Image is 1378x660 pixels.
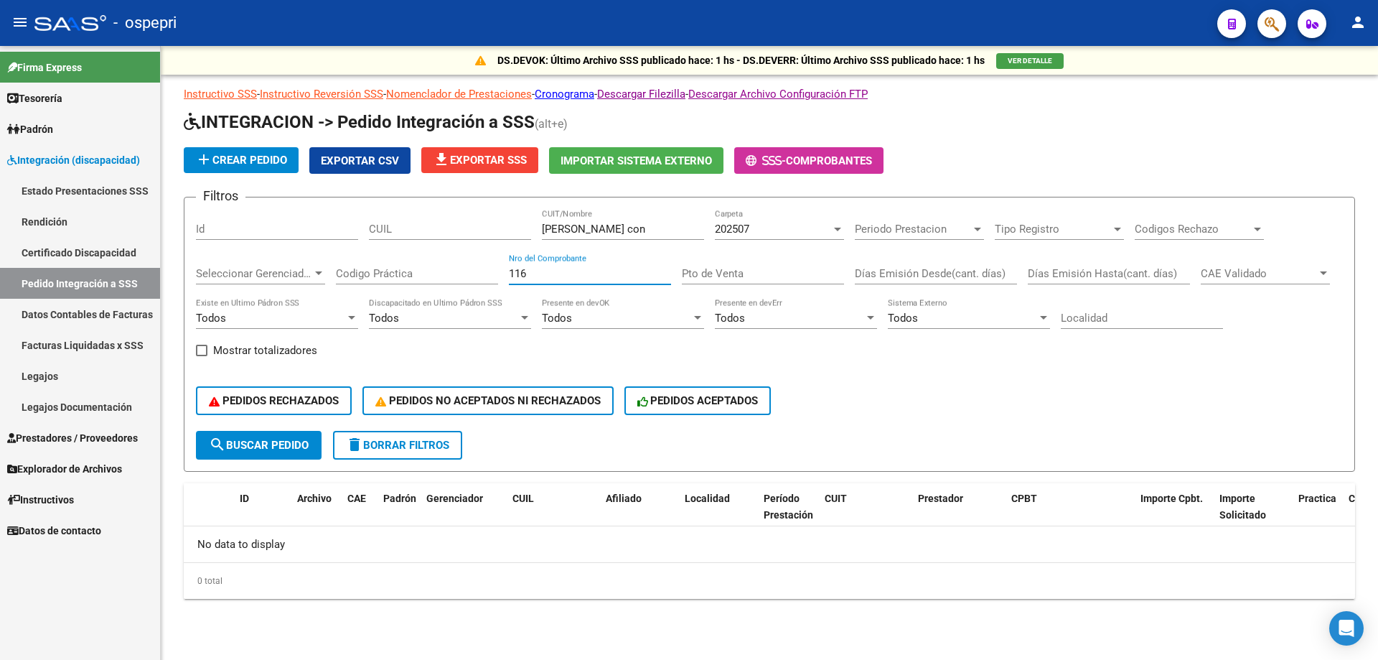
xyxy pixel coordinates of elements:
datatable-header-cell: Padrón [378,483,421,547]
datatable-header-cell: CPBT [1006,483,1135,547]
span: Afiliado [606,493,642,504]
datatable-header-cell: Afiliado [600,483,679,547]
datatable-header-cell: ID [234,483,291,547]
button: PEDIDOS NO ACEPTADOS NI RECHAZADOS [362,386,614,415]
div: Open Intercom Messenger [1329,611,1364,646]
span: Importar Sistema Externo [561,154,712,167]
datatable-header-cell: Importe Solicitado [1214,483,1293,547]
span: - ospepri [113,7,177,39]
div: 0 total [184,563,1355,599]
span: Localidad [685,493,730,504]
span: Período Prestación [764,493,813,521]
datatable-header-cell: CAE [342,483,378,547]
span: 202507 [715,223,749,236]
span: VER DETALLE [1008,57,1052,65]
span: Gerenciador [426,493,483,504]
button: VER DETALLE [996,53,1064,69]
span: Instructivos [7,492,74,508]
span: Codigos Rechazo [1135,223,1251,236]
span: Periodo Prestacion [855,223,971,236]
button: Buscar Pedido [196,431,322,460]
a: Instructivo Reversión SSS [260,88,383,101]
span: Buscar Pedido [209,439,309,452]
button: -Comprobantes [734,147,883,174]
span: Todos [888,312,918,325]
datatable-header-cell: Importe Cpbt. [1135,483,1214,547]
p: - - - - - [184,86,1355,102]
mat-icon: delete [346,436,363,453]
span: CUIT [825,493,847,504]
span: Crear Pedido [195,154,287,167]
span: Seleccionar Gerenciador [196,267,312,280]
span: CPBT [1011,493,1037,504]
span: (alt+e) [535,117,568,131]
button: PEDIDOS ACEPTADOS [624,386,772,415]
span: Archivo [297,493,332,504]
span: Prestadores / Proveedores [7,430,138,446]
span: Importe Cpbt. [1140,493,1203,504]
span: Exportar SSS [433,154,527,167]
span: Mostrar totalizadores [213,342,317,359]
datatable-header-cell: Período Prestación [758,483,819,547]
span: ID [240,493,249,504]
datatable-header-cell: Localidad [679,483,758,547]
mat-icon: person [1349,14,1367,31]
span: Padrón [7,121,53,137]
button: Exportar CSV [309,147,411,174]
button: Crear Pedido [184,147,299,173]
span: Importe Solicitado [1219,493,1266,521]
button: PEDIDOS RECHAZADOS [196,386,352,415]
span: Practica [1298,493,1336,504]
a: Nomenclador de Prestaciones [386,88,532,101]
span: Tesorería [7,90,62,106]
span: CUIL [512,493,534,504]
span: PEDIDOS NO ACEPTADOS NI RECHAZADOS [375,394,601,407]
span: Todos [542,312,572,325]
datatable-header-cell: Archivo [291,483,342,547]
span: Tipo Registro [995,223,1111,236]
a: Instructivo SSS [184,88,257,101]
button: Exportar SSS [421,147,538,173]
span: Explorador de Archivos [7,461,122,477]
p: DS.DEVOK: Último Archivo SSS publicado hace: 1 hs - DS.DEVERR: Último Archivo SSS publicado hace:... [497,52,985,68]
h3: Filtros [196,186,245,206]
a: Descargar Archivo Configuración FTP [688,88,868,101]
datatable-header-cell: Gerenciador [421,483,507,547]
datatable-header-cell: Prestador [912,483,1006,547]
span: Datos de contacto [7,523,101,539]
mat-icon: menu [11,14,29,31]
span: Todos [715,312,745,325]
span: - [746,154,786,167]
span: Firma Express [7,60,82,75]
span: Integración (discapacidad) [7,152,140,168]
a: Descargar Filezilla [597,88,685,101]
span: PEDIDOS ACEPTADOS [637,394,759,407]
span: Exportar CSV [321,154,399,167]
span: CAE [347,493,366,504]
datatable-header-cell: CUIL [507,483,600,547]
span: CAE Validado [1201,267,1317,280]
span: Padrón [383,493,416,504]
span: Todos [196,312,226,325]
mat-icon: search [209,436,226,453]
div: No data to display [184,526,1355,562]
mat-icon: file_download [433,151,450,168]
span: Comprobantes [786,154,872,167]
button: Importar Sistema Externo [549,147,723,174]
span: Prestador [918,493,963,504]
button: Borrar Filtros [333,431,462,460]
span: INTEGRACION -> Pedido Integración a SSS [184,112,535,132]
datatable-header-cell: Practica [1293,483,1343,547]
mat-icon: add [195,151,212,168]
span: PEDIDOS RECHAZADOS [209,394,339,407]
span: Todos [369,312,399,325]
datatable-header-cell: CUIT [819,483,912,547]
a: Cronograma [535,88,594,101]
span: Borrar Filtros [346,439,449,452]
